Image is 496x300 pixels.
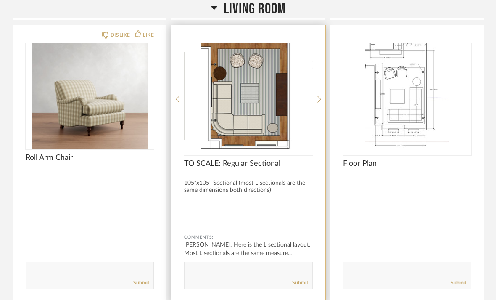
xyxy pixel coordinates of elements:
[184,43,312,149] div: 0
[343,43,471,149] div: 0
[26,153,154,162] span: Roll Arm Chair
[184,241,312,258] div: [PERSON_NAME]: Here is the L sectional layout. Most L sectionals are the same measure...
[184,233,312,242] div: Comments:
[111,31,130,39] div: DISLIKE
[143,31,154,39] div: LIKE
[184,159,312,168] span: TO SCALE: Regular Sectional
[451,279,467,287] a: Submit
[292,279,308,287] a: Submit
[133,279,149,287] a: Submit
[184,43,312,149] img: undefined
[343,159,471,168] span: Floor Plan
[26,43,154,149] img: undefined
[343,43,471,149] img: undefined
[184,180,312,194] div: 105"x105" Sectional (most L sectionals are the same dimensions both directions)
